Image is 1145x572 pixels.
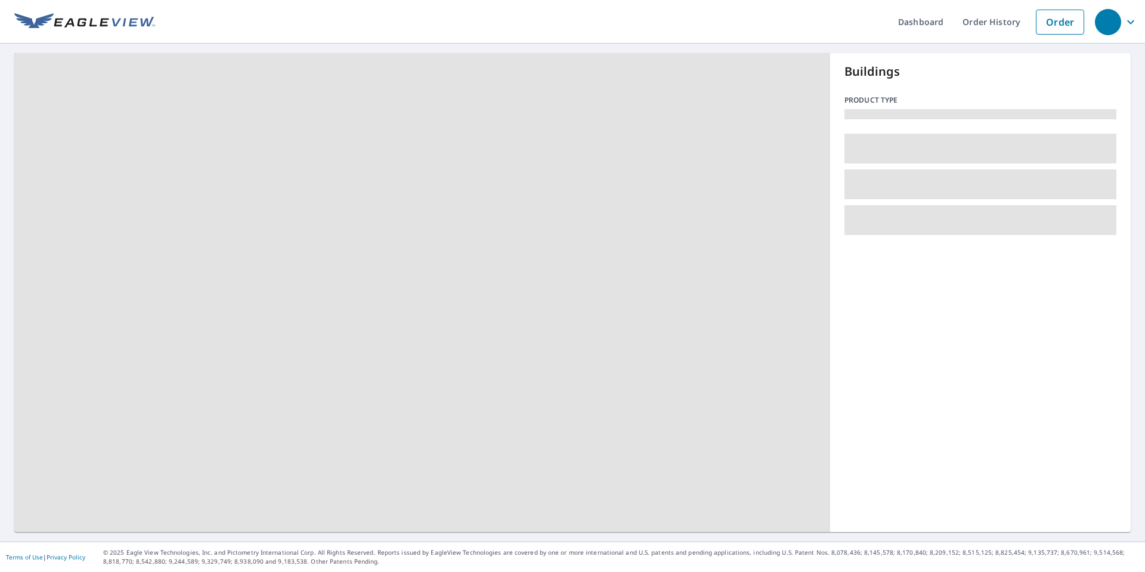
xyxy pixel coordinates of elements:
img: EV Logo [14,13,155,31]
a: Order [1036,10,1084,35]
p: © 2025 Eagle View Technologies, Inc. and Pictometry International Corp. All Rights Reserved. Repo... [103,548,1139,566]
a: Privacy Policy [47,553,85,561]
a: Terms of Use [6,553,43,561]
p: | [6,554,85,561]
p: Product type [844,95,1116,106]
p: Buildings [844,63,1116,81]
